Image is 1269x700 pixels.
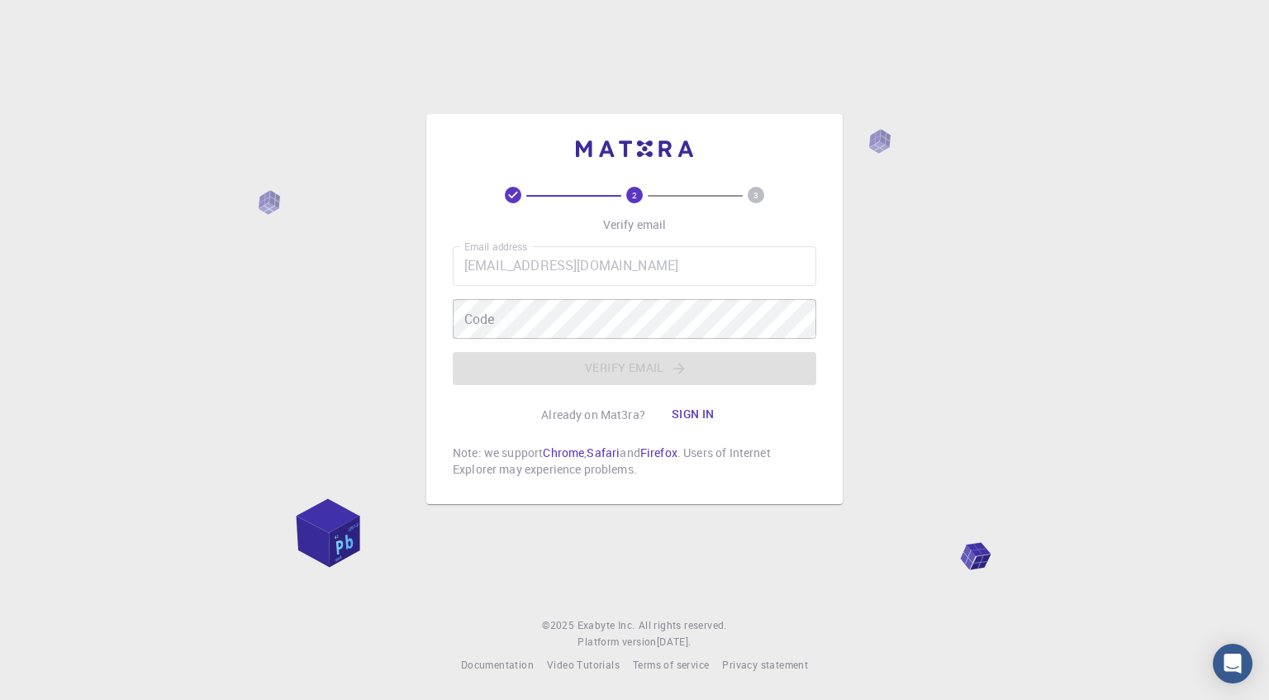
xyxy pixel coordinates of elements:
span: [DATE] . [657,635,692,648]
span: © 2025 [542,617,577,634]
span: Video Tutorials [547,658,620,671]
text: 2 [632,189,637,201]
a: Firefox [640,445,677,460]
button: Sign in [658,398,728,431]
p: Verify email [603,217,667,233]
span: Privacy statement [722,658,808,671]
p: Note: we support , and . Users of Internet Explorer may experience problems. [453,445,816,478]
a: Documentation [461,657,534,674]
p: Already on Mat3ra? [541,407,645,423]
span: Exabyte Inc. [577,618,635,631]
a: Safari [587,445,620,460]
span: Terms of service [633,658,709,671]
a: Privacy statement [722,657,808,674]
a: Exabyte Inc. [577,617,635,634]
span: Platform version [577,634,656,650]
div: Open Intercom Messenger [1213,644,1252,683]
a: Chrome [543,445,584,460]
a: Terms of service [633,657,709,674]
span: Documentation [461,658,534,671]
a: [DATE]. [657,634,692,650]
label: Email address [464,240,527,254]
a: Video Tutorials [547,657,620,674]
span: All rights reserved. [639,617,727,634]
text: 3 [753,189,758,201]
